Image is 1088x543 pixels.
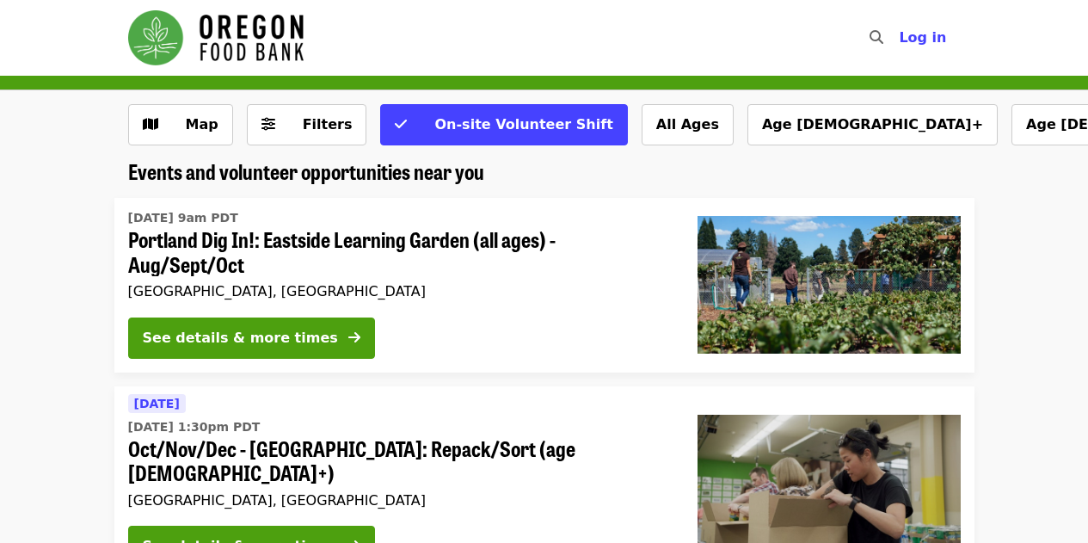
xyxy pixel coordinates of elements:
div: [GEOGRAPHIC_DATA], [GEOGRAPHIC_DATA] [128,283,670,299]
button: Show map view [128,104,233,145]
span: On-site Volunteer Shift [434,116,612,133]
button: See details & more times [128,318,375,359]
span: Map [186,116,218,133]
span: Oct/Nov/Dec - [GEOGRAPHIC_DATA]: Repack/Sort (age [DEMOGRAPHIC_DATA]+) [128,436,670,486]
span: [DATE] [134,397,180,410]
i: sliders-h icon [261,116,275,133]
span: Log in [899,29,946,46]
div: [GEOGRAPHIC_DATA], [GEOGRAPHIC_DATA] [128,492,670,509]
input: Search [894,17,907,59]
button: All Ages [642,104,734,145]
span: Filters [303,116,353,133]
i: search icon [870,29,883,46]
span: Events and volunteer opportunities near you [128,156,484,186]
button: Log in [885,21,960,55]
i: arrow-right icon [348,330,360,346]
i: check icon [395,116,407,133]
img: Oregon Food Bank - Home [128,10,304,65]
span: Portland Dig In!: Eastside Learning Garden (all ages) - Aug/Sept/Oct [128,227,670,277]
div: See details & more times [143,328,338,349]
img: Portland Dig In!: Eastside Learning Garden (all ages) - Aug/Sept/Oct organized by Oregon Food Bank [698,216,961,354]
time: [DATE] 1:30pm PDT [128,418,261,436]
time: [DATE] 9am PDT [128,209,238,227]
button: Age [DEMOGRAPHIC_DATA]+ [747,104,998,145]
button: On-site Volunteer Shift [380,104,627,145]
i: map icon [143,116,158,133]
a: See details for "Portland Dig In!: Eastside Learning Garden (all ages) - Aug/Sept/Oct" [114,198,974,373]
button: Filters (0 selected) [247,104,367,145]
